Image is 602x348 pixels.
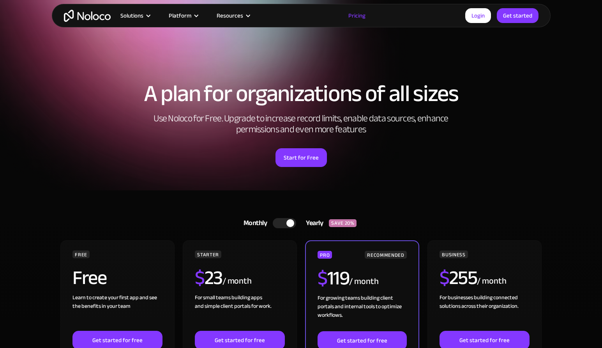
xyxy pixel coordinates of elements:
h2: Free [72,268,106,288]
div: FREE [72,250,90,258]
div: For businesses building connected solutions across their organization. ‍ [440,293,529,331]
div: SAVE 20% [329,219,357,227]
h2: 119 [318,268,349,288]
div: Yearly [296,217,329,229]
h2: Use Noloco for Free. Upgrade to increase record limits, enable data sources, enhance permissions ... [145,113,457,135]
div: Monthly [234,217,273,229]
div: BUSINESS [440,250,468,258]
h2: 255 [440,268,477,288]
a: Pricing [339,11,375,21]
div: Solutions [111,11,159,21]
a: Login [465,8,491,23]
div: For small teams building apps and simple client portals for work. ‍ [195,293,284,331]
div: Resources [207,11,259,21]
div: Learn to create your first app and see the benefits in your team ‍ [72,293,162,331]
h2: 23 [195,268,222,288]
div: For growing teams building client portals and internal tools to optimize workflows. [318,294,406,331]
div: STARTER [195,250,221,258]
div: Resources [217,11,243,21]
a: Get started [497,8,538,23]
div: PRO [318,251,332,259]
span: $ [195,259,205,296]
a: Start for Free [275,148,327,167]
h1: A plan for organizations of all sizes [60,82,543,105]
span: $ [440,259,449,296]
div: / month [477,275,506,288]
div: RECOMMENDED [365,251,406,259]
div: Platform [159,11,207,21]
div: / month [349,275,378,288]
div: Solutions [120,11,143,21]
span: $ [318,260,327,297]
div: / month [222,275,252,288]
a: home [64,10,111,22]
div: Platform [169,11,191,21]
